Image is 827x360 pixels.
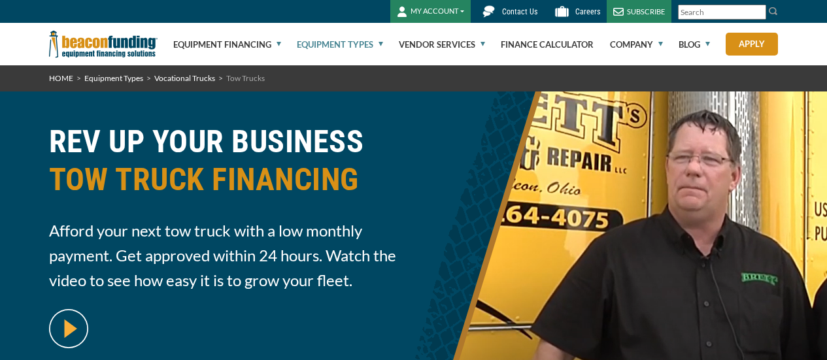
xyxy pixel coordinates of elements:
span: Contact Us [502,7,537,16]
a: Equipment Types [84,73,143,83]
a: Apply [726,33,778,56]
img: video modal pop-up play button [49,309,88,348]
a: Vendor Services [399,24,485,65]
img: Beacon Funding Corporation logo [49,23,158,65]
a: Finance Calculator [501,24,594,65]
a: Equipment Types [297,24,383,65]
span: Careers [575,7,600,16]
a: HOME [49,73,73,83]
img: Search [768,6,779,16]
span: TOW TRUCK FINANCING [49,161,406,199]
a: Blog [679,24,710,65]
h1: REV UP YOUR BUSINESS [49,123,406,208]
a: Vocational Trucks [154,73,215,83]
span: Afford your next tow truck with a low monthly payment. Get approved within 24 hours. Watch the vi... [49,218,406,293]
input: Search [678,5,766,20]
a: Equipment Financing [173,24,281,65]
a: Clear search text [752,7,763,18]
a: Company [610,24,663,65]
span: Tow Trucks [226,73,265,83]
